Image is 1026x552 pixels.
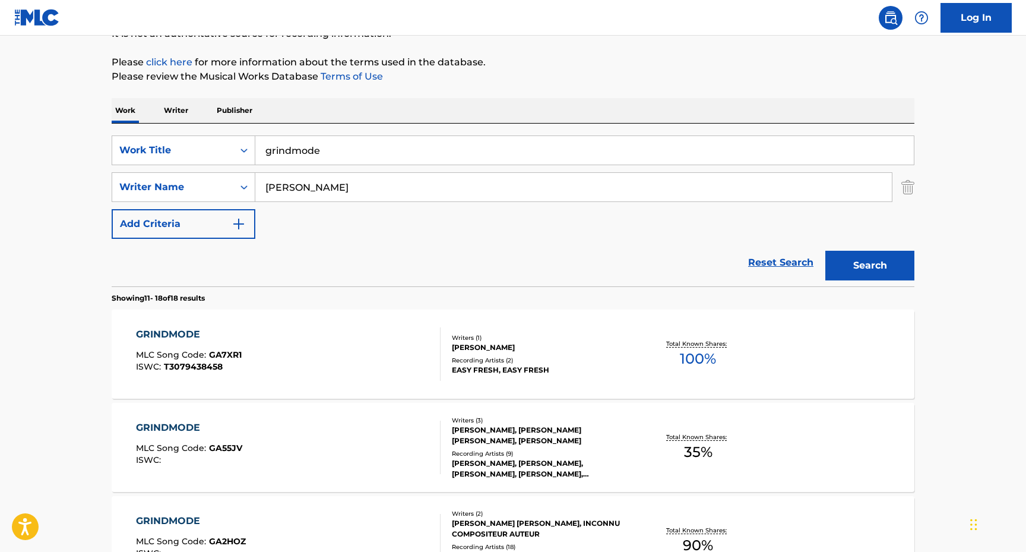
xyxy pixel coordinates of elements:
span: 100 % [680,348,716,370]
span: GA7XR1 [209,349,242,360]
p: Publisher [213,98,256,123]
div: GRINDMODE [136,327,242,342]
img: Delete Criterion [901,172,914,202]
p: Total Known Shares: [666,526,730,535]
iframe: Chat Widget [967,495,1026,552]
div: Writers ( 3 ) [452,416,631,425]
img: help [914,11,929,25]
a: click here [146,56,192,68]
div: Help [910,6,933,30]
span: MLC Song Code : [136,536,209,547]
div: [PERSON_NAME] [452,342,631,353]
div: Work Title [119,143,226,157]
div: Drag [970,507,977,542]
span: GA55JV [209,443,242,453]
div: Recording Artists ( 18 ) [452,542,631,551]
a: Log In [940,3,1012,33]
div: [PERSON_NAME], [PERSON_NAME], [PERSON_NAME], [PERSON_NAME], [PERSON_NAME] [452,458,631,480]
div: Writer Name [119,180,226,194]
button: Search [825,251,914,280]
div: Writers ( 1 ) [452,333,631,342]
div: Recording Artists ( 9 ) [452,449,631,458]
a: GRINDMODEMLC Song Code:GA55JVISWC:Writers (3)[PERSON_NAME], [PERSON_NAME] [PERSON_NAME], [PERSON_... [112,403,914,492]
div: GRINDMODE [136,514,246,528]
button: Add Criteria [112,209,255,239]
span: MLC Song Code : [136,349,209,360]
div: [PERSON_NAME] [PERSON_NAME], INCONNU COMPOSITEUR AUTEUR [452,518,631,540]
span: ISWC : [136,361,164,372]
span: ISWC : [136,455,164,465]
div: Writers ( 2 ) [452,509,631,518]
p: Writer [160,98,192,123]
span: 35 % [684,441,712,463]
p: Work [112,98,139,123]
form: Search Form [112,135,914,286]
a: Terms of Use [318,71,383,82]
div: [PERSON_NAME], [PERSON_NAME] [PERSON_NAME], [PERSON_NAME] [452,425,631,446]
a: Reset Search [742,250,819,276]
p: Please review the Musical Works Database [112,70,914,84]
img: 9d2ae6d4665cec9f34b9.svg [232,217,246,231]
p: Please for more information about the terms used in the database. [112,55,914,70]
div: Recording Artists ( 2 ) [452,356,631,365]
p: Total Known Shares: [666,339,730,348]
a: Public Search [879,6,902,30]
div: EASY FRESH, EASY FRESH [452,365,631,376]
img: MLC Logo [14,9,60,26]
span: GA2HOZ [209,536,246,547]
img: search [883,11,898,25]
div: GRINDMODE [136,421,242,435]
span: MLC Song Code : [136,443,209,453]
p: Total Known Shares: [666,433,730,441]
span: T3079438458 [164,361,223,372]
p: Showing 11 - 18 of 18 results [112,293,205,304]
a: GRINDMODEMLC Song Code:GA7XR1ISWC:T3079438458Writers (1)[PERSON_NAME]Recording Artists (2)EASY FR... [112,310,914,399]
